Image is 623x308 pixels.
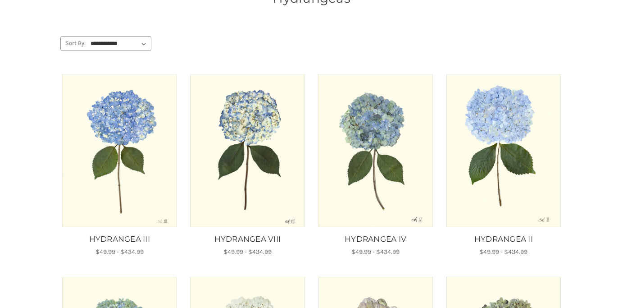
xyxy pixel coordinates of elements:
a: HYDRANGEA IV, Price range from $49.99 to $434.99 [318,74,433,227]
img: Unframed [318,74,433,227]
a: HYDRANGEA VIII, Price range from $49.99 to $434.99 [190,74,305,227]
label: Sort By: [61,37,86,50]
a: HYDRANGEA II, Price range from $49.99 to $434.99 [446,74,561,227]
a: HYDRANGEA VIII, Price range from $49.99 to $434.99 [188,234,307,245]
img: Unframed [190,74,305,227]
img: Unframed [62,74,177,227]
span: $49.99 - $434.99 [479,248,528,256]
span: $49.99 - $434.99 [351,248,400,256]
a: HYDRANGEA III, Price range from $49.99 to $434.99 [62,74,177,227]
a: HYDRANGEA III, Price range from $49.99 to $434.99 [60,234,179,245]
span: $49.99 - $434.99 [95,248,144,256]
img: Unframed [446,74,561,227]
a: HYDRANGEA IV, Price range from $49.99 to $434.99 [316,234,435,245]
span: $49.99 - $434.99 [223,248,272,256]
a: HYDRANGEA II, Price range from $49.99 to $434.99 [444,234,563,245]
